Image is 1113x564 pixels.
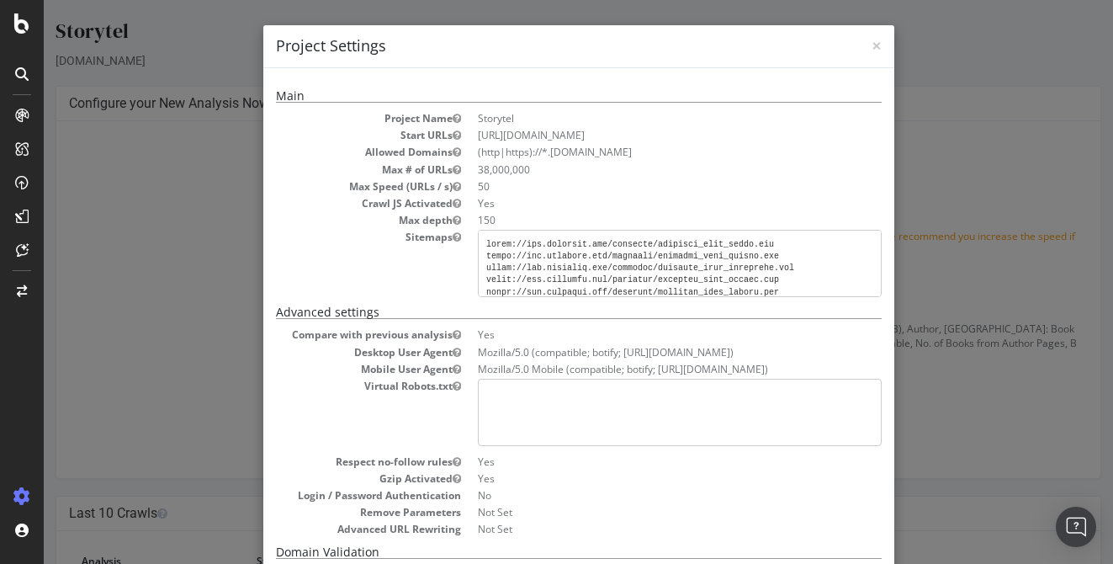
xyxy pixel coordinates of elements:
[1056,507,1096,547] div: Open Intercom Messenger
[232,327,417,342] dt: Compare with previous analysis
[828,34,838,57] span: ×
[232,345,417,359] dt: Desktop User Agent
[232,179,417,194] dt: Max Speed (URLs / s)
[232,471,417,486] dt: Gzip Activated
[232,488,417,503] dt: Login / Password Authentication
[232,230,417,244] dt: Sitemaps
[232,545,838,559] h5: Domain Validation
[434,179,838,194] dd: 50
[232,306,838,319] h5: Advanced settings
[434,327,838,342] dd: Yes
[434,505,838,519] dd: Not Set
[434,471,838,486] dd: Yes
[232,89,838,103] h5: Main
[232,379,417,393] dt: Virtual Robots.txt
[434,230,838,297] pre: lorem://ips.dolorsit.ame/consecte/adipisci_elit_seddo.eiu tempo://inc.utlabore.etd/magnaali/enima...
[434,345,838,359] dd: Mozilla/5.0 (compatible; botify; [URL][DOMAIN_NAME])
[232,196,417,210] dt: Crawl JS Activated
[434,362,838,376] dd: Mozilla/5.0 Mobile (compatible; botify; [URL][DOMAIN_NAME])
[434,162,838,177] dd: 38,000,000
[232,213,417,227] dt: Max depth
[232,522,417,536] dt: Advanced URL Rewriting
[434,111,838,125] dd: Storytel
[434,488,838,503] dd: No
[434,455,838,469] dd: Yes
[232,111,417,125] dt: Project Name
[232,128,417,142] dt: Start URLs
[434,128,838,142] dd: [URL][DOMAIN_NAME]
[232,455,417,469] dt: Respect no-follow rules
[232,362,417,376] dt: Mobile User Agent
[232,145,417,159] dt: Allowed Domains
[232,35,838,57] h4: Project Settings
[232,162,417,177] dt: Max # of URLs
[434,522,838,536] dd: Not Set
[232,505,417,519] dt: Remove Parameters
[434,213,838,227] dd: 150
[434,145,838,159] li: (http|https)://*.[DOMAIN_NAME]
[434,196,838,210] dd: Yes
